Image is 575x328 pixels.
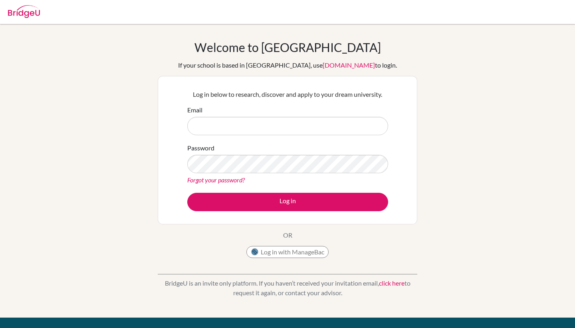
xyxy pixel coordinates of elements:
p: Log in below to research, discover and apply to your dream university. [187,90,388,99]
p: OR [283,230,292,240]
a: [DOMAIN_NAME] [323,61,375,69]
img: Bridge-U [8,5,40,18]
button: Log in [187,193,388,211]
a: Forgot your password? [187,176,245,184]
div: If your school is based in [GEOGRAPHIC_DATA], use to login. [178,60,397,70]
h1: Welcome to [GEOGRAPHIC_DATA] [194,40,381,54]
button: Log in with ManageBac [246,246,329,258]
label: Password [187,143,214,153]
a: click here [379,279,404,287]
p: BridgeU is an invite only platform. If you haven’t received your invitation email, to request it ... [158,278,417,298]
label: Email [187,105,202,115]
